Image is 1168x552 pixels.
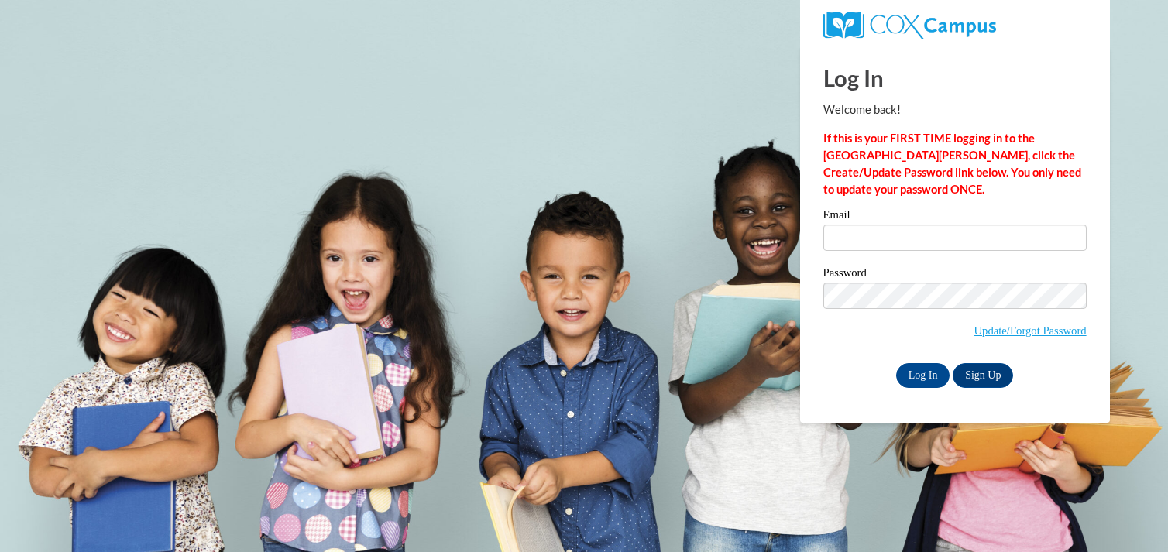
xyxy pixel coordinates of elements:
a: Update/Forgot Password [974,324,1087,337]
h1: Log In [823,62,1087,94]
label: Email [823,209,1087,225]
p: Welcome back! [823,101,1087,118]
strong: If this is your FIRST TIME logging in to the [GEOGRAPHIC_DATA][PERSON_NAME], click the Create/Upd... [823,132,1081,196]
input: Log In [896,363,950,388]
a: Sign Up [953,363,1013,388]
label: Password [823,267,1087,283]
img: COX Campus [823,12,996,39]
a: COX Campus [823,18,996,31]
